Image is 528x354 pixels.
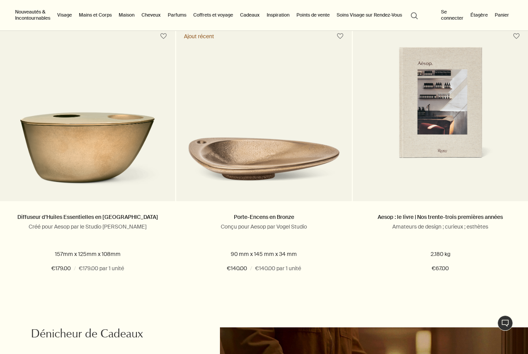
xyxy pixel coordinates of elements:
[364,223,516,230] p: Amateurs de design ; curieux ; esthètes
[17,213,158,220] a: Diffuseur d’Huiles Essentielles en [GEOGRAPHIC_DATA]
[509,29,523,43] button: Placer sur l'étagère
[227,264,247,273] span: €140.00
[117,10,136,20] a: Maison
[12,223,164,230] p: Créé pour Aesop par le Studio [PERSON_NAME]
[140,10,162,20] a: Cheveux
[51,264,71,273] span: €179.00
[378,47,502,190] img: Aesop: the book
[255,264,301,273] span: €140.00 par 1 unité
[407,8,421,22] button: Lancer une recherche
[77,10,113,20] a: Mains et Corps
[378,213,503,220] a: Aesop : le livre | Nos trente-trois premières années
[469,10,489,20] a: Étagère
[79,264,124,273] span: €179.00 par 1 unité
[234,213,294,220] a: Porte-Encens en Bronze
[432,264,449,273] span: €67.00
[353,47,528,201] a: Aesop: the book
[74,264,76,273] span: /
[31,327,176,343] h2: Dénicheur de Cadeaux
[56,10,73,20] a: Visage
[265,10,291,20] a: Inspiration
[493,10,511,20] button: Panier
[238,10,261,20] a: Cadeaux
[333,29,347,43] button: Placer sur l'étagère
[295,10,331,20] button: Points de vente
[166,10,188,20] a: Parfums
[12,97,164,190] img: Brass Oil Burner
[188,126,340,190] img: Bronze Incense Holder
[157,29,170,43] button: Placer sur l'étagère
[184,33,214,40] div: Ajout récent
[176,47,351,201] a: Bronze Incense Holder
[14,7,52,23] button: Nouveautés & Incontournables
[250,264,252,273] span: /
[335,10,404,20] a: Soins Visage sur Rendez-Vous
[497,315,513,331] button: Chat en direct
[439,7,465,23] button: Se connecter
[192,10,235,20] a: Coffrets et voyage
[188,223,340,230] p: Conçu pour Aesop par Vogel Studio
